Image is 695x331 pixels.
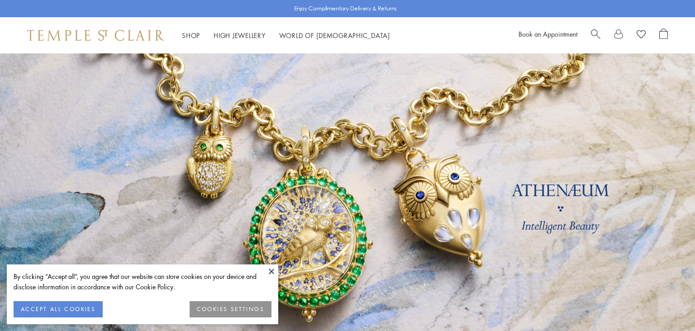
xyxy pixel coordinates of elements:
button: COOKIES SETTINGS [190,301,271,317]
a: Book an Appointment [519,29,577,38]
a: Search [591,29,600,42]
div: By clicking “Accept all”, you agree that our website can store cookies on your device and disclos... [14,271,271,292]
a: World of [DEMOGRAPHIC_DATA]World of [DEMOGRAPHIC_DATA] [279,31,390,40]
a: Open Shopping Bag [659,29,668,42]
nav: Main navigation [182,30,390,41]
iframe: Gorgias live chat messenger [650,288,686,322]
p: Enjoy Complimentary Delivery & Returns [294,4,397,13]
button: ACCEPT ALL COOKIES [14,301,103,317]
a: View Wishlist [637,29,646,42]
img: Temple St. Clair [27,30,164,41]
a: ShopShop [182,31,200,40]
a: High JewelleryHigh Jewellery [214,31,266,40]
